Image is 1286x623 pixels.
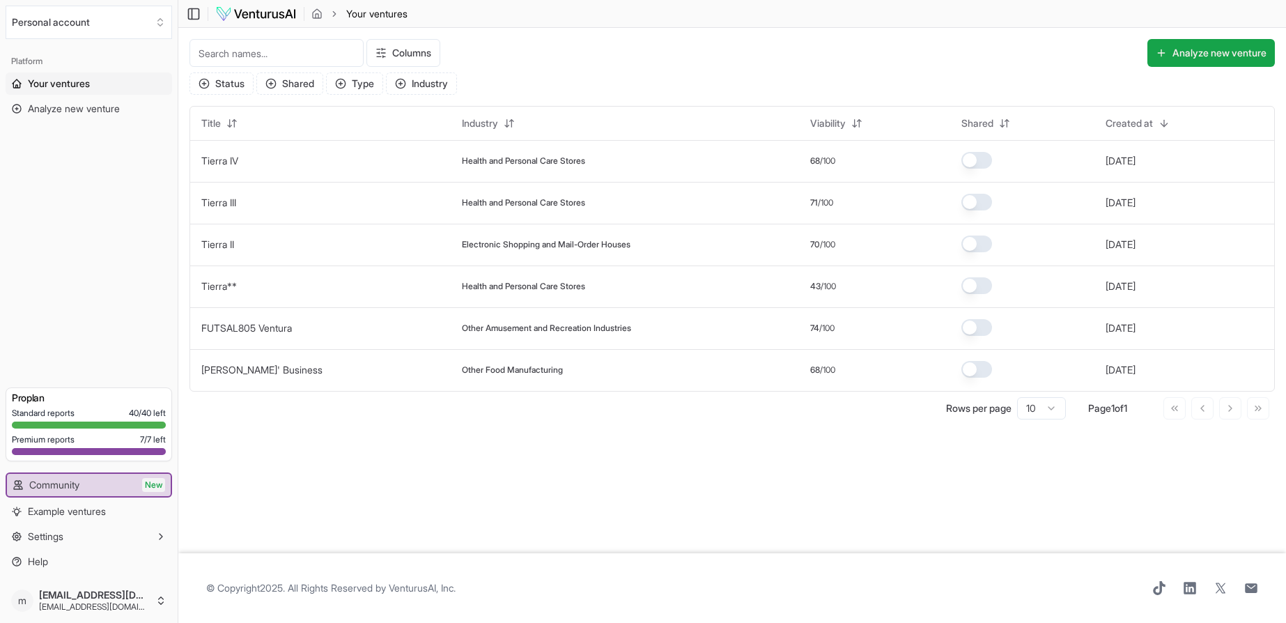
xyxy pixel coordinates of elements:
[366,39,440,67] button: Columns
[140,434,166,445] span: 7 / 7 left
[189,72,254,95] button: Status
[1106,321,1136,335] button: [DATE]
[810,155,820,167] span: 68
[28,505,106,518] span: Example ventures
[1106,279,1136,293] button: [DATE]
[189,39,364,67] input: Search names...
[462,155,585,167] span: Health and Personal Care Stores
[810,116,846,130] span: Viability
[820,239,835,250] span: /100
[462,239,630,250] span: Electronic Shopping and Mail-Order Houses
[201,196,236,210] button: Tierra III
[462,116,498,130] span: Industry
[201,154,238,168] button: Tierra IV
[946,401,1012,415] p: Rows per page
[961,116,993,130] span: Shared
[12,408,75,419] span: Standard reports
[39,601,150,613] span: [EMAIL_ADDRESS][DOMAIN_NAME]
[256,72,323,95] button: Shared
[1106,154,1136,168] button: [DATE]
[1115,402,1124,414] span: of
[1106,196,1136,210] button: [DATE]
[29,478,79,492] span: Community
[201,197,236,208] a: Tierra III
[1106,238,1136,252] button: [DATE]
[201,116,221,130] span: Title
[810,239,820,250] span: 70
[462,197,585,208] span: Health and Personal Care Stores
[201,238,234,250] a: Tierra II
[39,589,150,601] span: [EMAIL_ADDRESS][DOMAIN_NAME]
[6,500,172,523] a: Example ventures
[820,155,835,167] span: /100
[462,364,563,376] span: Other Food Manufacturing
[386,72,457,95] button: Industry
[462,323,631,334] span: Other Amusement and Recreation Industries
[389,582,454,594] a: VenturusAI, Inc
[28,77,90,91] span: Your ventures
[346,7,408,21] span: Your ventures
[1124,402,1127,414] span: 1
[1088,402,1111,414] span: Page
[810,323,819,334] span: 74
[802,112,871,134] button: Viability
[326,72,383,95] button: Type
[6,98,172,120] a: Analyze new venture
[818,197,833,208] span: /100
[28,530,63,544] span: Settings
[201,322,292,334] a: FUTSAL805 Ventura
[454,112,523,134] button: Industry
[201,363,323,377] button: [PERSON_NAME]' Business
[142,478,165,492] span: New
[12,391,166,405] h3: Pro plan
[215,6,297,22] img: logo
[7,474,171,496] a: CommunityNew
[201,364,323,376] a: [PERSON_NAME]' Business
[6,72,172,95] a: Your ventures
[193,112,246,134] button: Title
[810,281,821,292] span: 43
[129,408,166,419] span: 40 / 40 left
[201,321,292,335] button: FUTSAL805 Ventura
[1147,39,1275,67] button: Analyze new venture
[810,364,820,376] span: 68
[201,155,238,167] a: Tierra IV
[821,281,836,292] span: /100
[12,434,75,445] span: Premium reports
[206,581,456,595] span: © Copyright 2025 . All Rights Reserved by .
[1106,363,1136,377] button: [DATE]
[1106,116,1153,130] span: Created at
[1111,402,1115,414] span: 1
[28,555,48,569] span: Help
[1097,112,1178,134] button: Created at
[6,50,172,72] div: Platform
[6,551,172,573] a: Help
[819,323,835,334] span: /100
[820,364,835,376] span: /100
[6,584,172,617] button: m[EMAIL_ADDRESS][DOMAIN_NAME][EMAIL_ADDRESS][DOMAIN_NAME]
[311,7,408,21] nav: breadcrumb
[28,102,120,116] span: Analyze new venture
[201,238,234,252] button: Tierra II
[810,197,818,208] span: 71
[6,525,172,548] button: Settings
[11,590,33,612] span: m
[462,281,585,292] span: Health and Personal Care Stores
[953,112,1018,134] button: Shared
[6,6,172,39] button: Select an organization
